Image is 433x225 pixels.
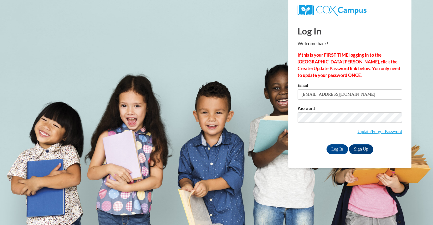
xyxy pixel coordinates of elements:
[298,106,402,112] label: Password
[298,5,367,16] img: COX Campus
[298,25,402,37] h1: Log In
[327,144,348,154] input: Log In
[298,83,402,89] label: Email
[298,40,402,47] p: Welcome back!
[358,129,402,134] a: Update/Forgot Password
[298,5,402,16] a: COX Campus
[349,144,373,154] a: Sign Up
[298,52,400,78] strong: If this is your FIRST TIME logging in to the [GEOGRAPHIC_DATA][PERSON_NAME], click the Create/Upd...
